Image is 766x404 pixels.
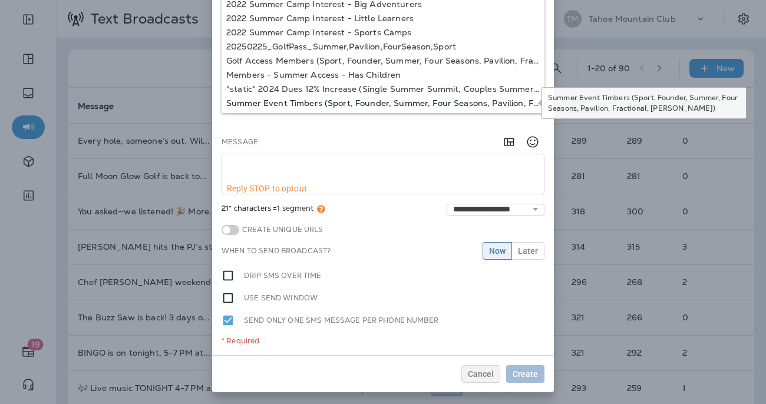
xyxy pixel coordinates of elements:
[226,56,540,65] div: Golf Access Members (Sport, Founder, Summer, Four Seasons, Pavilion, Fractional, [PERSON_NAME])
[497,130,521,154] button: Add in a premade template
[239,225,323,234] label: Create Unique URLs
[222,204,325,216] span: 21* characters =
[226,98,540,108] div: Summer Event Timbers (Sport, Founder, Summer, Four Seasons, Pavilion, Fractional, [PERSON_NAME])
[222,246,331,256] label: When to send broadcast?
[222,336,544,346] div: * Required
[227,184,307,193] span: Reply STOP to optout
[226,14,540,23] div: 2022 Summer Camp Interest - Little Learners
[521,130,544,154] button: Select an emoji
[542,87,747,119] div: Summer Event Timbers (Sport, Founder, Summer, Four Seasons, Pavilion, Fractional, [PERSON_NAME])
[244,269,322,282] label: Drip SMS over time
[489,247,506,255] span: Now
[511,242,544,260] button: Later
[468,370,494,378] span: Cancel
[277,203,313,213] span: 1 segment
[244,292,318,304] label: Use send window
[222,137,258,147] label: Message
[483,242,512,260] button: Now
[518,247,538,255] span: Later
[244,314,438,327] label: Send only one SMS message per phone number
[226,42,540,51] div: 20250225_GolfPass_Summer,Pavilion,FourSeason,Sport
[513,370,538,378] span: Create
[506,365,544,383] button: Create
[226,28,540,37] div: 2022 Summer Camp Interest - Sports Camps
[461,365,500,383] button: Cancel
[226,84,540,94] div: *static* 2024 Dues 12% Increase (Single Summer Summit, Couples Summer Summit)
[226,70,540,80] div: Members - Summer Access - Has Children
